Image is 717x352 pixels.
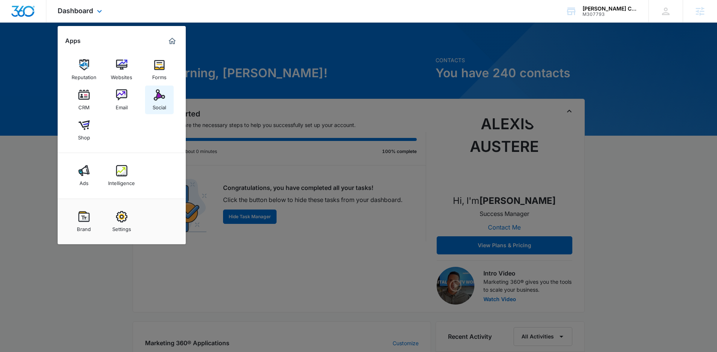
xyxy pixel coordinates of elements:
a: Marketing 360® Dashboard [166,35,178,47]
a: Intelligence [107,161,136,190]
a: Reputation [70,55,98,84]
a: Forms [145,55,174,84]
span: Dashboard [58,7,93,15]
a: Email [107,86,136,114]
div: Settings [112,222,131,232]
div: Email [116,101,128,110]
div: CRM [78,101,90,110]
a: Social [145,86,174,114]
div: Reputation [72,70,96,80]
h2: Apps [65,37,81,44]
div: Intelligence [108,176,135,186]
div: account id [582,12,638,17]
a: Brand [70,207,98,236]
a: Websites [107,55,136,84]
div: account name [582,6,638,12]
a: Settings [107,207,136,236]
div: Shop [78,131,90,141]
a: Ads [70,161,98,190]
div: Ads [79,176,89,186]
div: Brand [77,222,91,232]
a: Shop [70,116,98,144]
div: Forms [152,70,167,80]
div: Social [153,101,166,110]
div: Websites [111,70,132,80]
a: CRM [70,86,98,114]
